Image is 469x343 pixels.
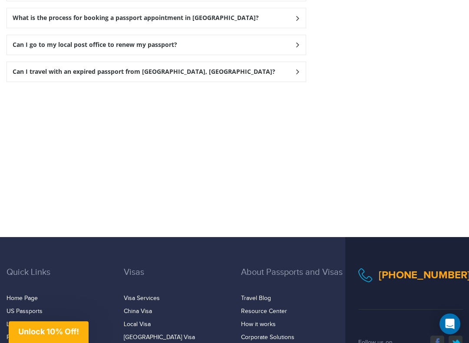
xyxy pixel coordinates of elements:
a: Home Page [7,295,38,302]
a: Corporate Solutions [241,334,294,341]
h3: Can I go to my local post office to renew my passport? [13,41,177,49]
h3: About Passports and Visas [241,267,345,290]
a: Resource Center [241,308,287,315]
iframe: fb:comments Facebook Social Plugin [7,89,102,181]
div: Unlock 10% Off! [9,321,89,343]
a: [GEOGRAPHIC_DATA] Visa [124,334,195,341]
a: Local Visa [124,321,151,328]
a: China Visa [124,308,152,315]
a: Local Passport Info [7,321,57,328]
span: Unlock 10% Off! [18,327,79,336]
a: How it works [241,321,276,328]
a: US Passports [7,308,43,315]
a: Visa Services [124,295,160,302]
h3: Can I travel with an expired passport from [GEOGRAPHIC_DATA], [GEOGRAPHIC_DATA]? [13,68,275,76]
h3: What is the process for booking a passport appointment in [GEOGRAPHIC_DATA]? [13,14,259,22]
h3: Quick Links [7,267,111,290]
a: Travel Blog [241,295,271,302]
div: Open Intercom Messenger [439,313,460,334]
a: Passport Information [7,334,62,341]
h3: Visas [124,267,228,290]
